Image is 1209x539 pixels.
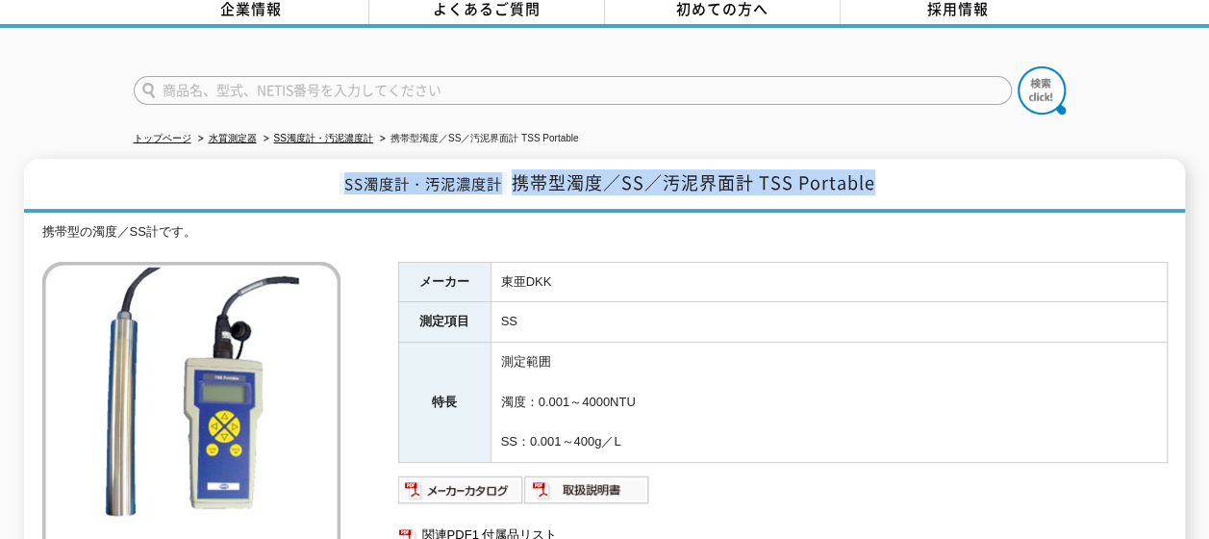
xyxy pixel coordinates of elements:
img: btn_search.png [1018,66,1066,115]
span: SS濁度計・汚泥濃度計 [340,172,507,194]
a: トップページ [134,133,191,143]
img: 取扱説明書 [524,475,650,505]
a: 取扱説明書 [524,487,650,501]
li: 携帯型濁度／SS／汚泥界面計 TSS Portable [376,129,579,149]
a: 水質測定器 [209,133,257,143]
td: 東亜DKK [491,262,1167,302]
img: メーカーカタログ [398,475,524,505]
a: メーカーカタログ [398,487,524,501]
th: 特長 [398,343,491,463]
td: SS [491,302,1167,343]
a: SS濁度計・汚泥濃度計 [274,133,373,143]
th: 測定項目 [398,302,491,343]
span: 携帯型濁度／SS／汚泥界面計 TSS Portable [512,169,875,195]
div: 携帯型の濁度／SS計です。 [42,222,1168,243]
input: 商品名、型式、NETIS番号を入力してください [134,76,1012,105]
th: メーカー [398,262,491,302]
td: 測定範囲 濁度：0.001～4000NTU SS：0.001～400g／L [491,343,1167,463]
